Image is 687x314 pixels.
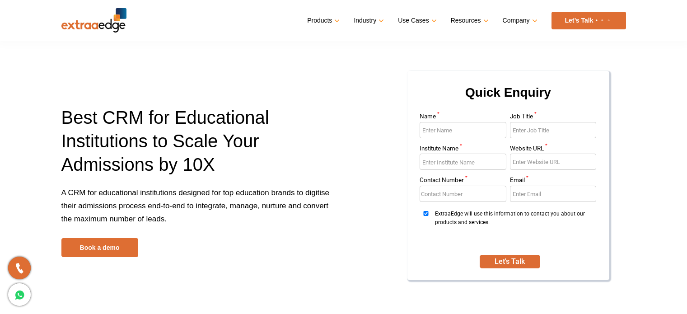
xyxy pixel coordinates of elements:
[510,145,597,154] label: Website URL
[510,122,597,138] input: Enter Job Title
[418,82,598,113] h2: Quick Enquiry
[420,154,506,170] input: Enter Institute Name
[435,210,594,244] span: ExtraaEdge will use this information to contact you about our products and services.
[420,186,506,202] input: Enter Contact Number
[61,106,337,186] h1: Best CRM for Educational Institutions to Scale Your Admissions by 10X
[420,145,506,154] label: Institute Name
[420,122,506,138] input: Enter Name
[398,14,435,27] a: Use Cases
[61,186,337,238] p: A CRM for educational institutions designed for top education brands to digitise their admissions...
[510,154,597,170] input: Enter Website URL
[451,14,487,27] a: Resources
[307,14,338,27] a: Products
[510,177,597,186] label: Email
[503,14,536,27] a: Company
[420,211,432,216] input: ExtraaEdge will use this information to contact you about our products and services.
[510,113,597,122] label: Job Title
[420,177,506,186] label: Contact Number
[510,186,597,202] input: Enter Email
[420,113,506,122] label: Name
[551,12,626,29] a: Let’s Talk
[61,238,138,257] a: Book a demo
[354,14,382,27] a: Industry
[480,255,540,268] button: SUBMIT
